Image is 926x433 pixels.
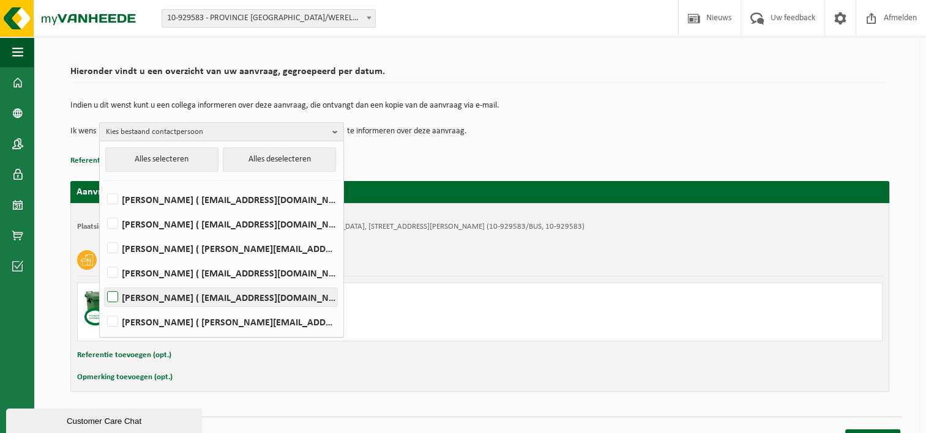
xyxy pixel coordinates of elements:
[70,153,165,169] button: Referentie toevoegen (opt.)
[105,264,337,282] label: [PERSON_NAME] ( [EMAIL_ADDRESS][DOMAIN_NAME] )
[77,369,173,385] button: Opmerking toevoegen (opt.)
[106,123,327,141] span: Kies bestaand contactpersoon
[70,102,889,110] p: Indien u dit wenst kunt u een collega informeren over deze aanvraag, die ontvangt dan een kopie v...
[105,190,337,209] label: [PERSON_NAME] ( [EMAIL_ADDRESS][DOMAIN_NAME] )
[70,67,889,83] h2: Hieronder vindt u een overzicht van uw aanvraag, gegroepeerd per datum.
[162,10,375,27] span: 10-929583 - PROVINCIE WEST-VLAANDEREN/WERELDHUIS WEST-VLAANDEREN - ROESELARE
[99,122,344,141] button: Kies bestaand contactpersoon
[77,187,168,197] strong: Aanvraag voor [DATE]
[223,147,336,172] button: Alles deselecteren
[143,222,584,232] td: PROVINCIE [GEOGRAPHIC_DATA]/WERELDHUIS [GEOGRAPHIC_DATA], [STREET_ADDRESS][PERSON_NAME] (10-92958...
[70,122,96,141] p: Ik wens
[77,223,130,231] strong: Plaatsingsadres:
[105,313,337,331] label: [PERSON_NAME] ( [PERSON_NAME][EMAIL_ADDRESS][DOMAIN_NAME] )
[84,289,121,326] img: WB-1100-CU.png
[77,347,171,363] button: Referentie toevoegen (opt.)
[105,147,218,172] button: Alles selecteren
[162,9,376,28] span: 10-929583 - PROVINCIE WEST-VLAANDEREN/WERELDHUIS WEST-VLAANDEREN - ROESELARE
[105,239,337,257] label: [PERSON_NAME] ( [PERSON_NAME][EMAIL_ADDRESS][DOMAIN_NAME] )
[6,406,204,433] iframe: chat widget
[347,122,467,141] p: te informeren over deze aanvraag.
[105,215,337,233] label: [PERSON_NAME] ( [EMAIL_ADDRESS][DOMAIN_NAME] )
[105,288,337,306] label: [PERSON_NAME] ( [EMAIL_ADDRESS][DOMAIN_NAME] )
